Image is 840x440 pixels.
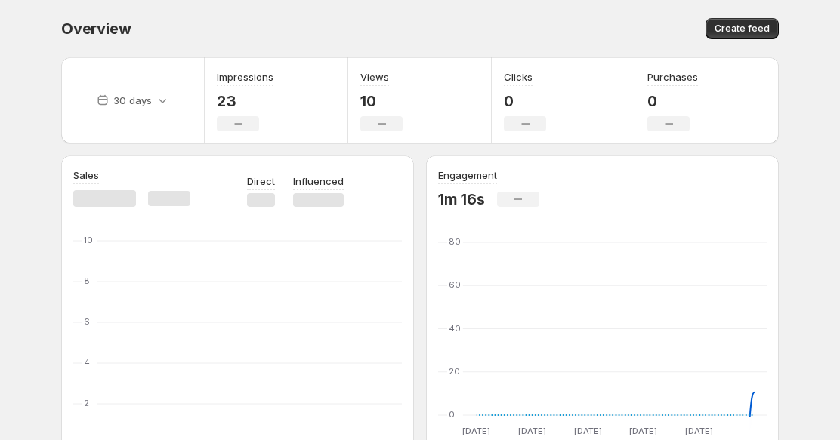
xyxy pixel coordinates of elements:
text: 0 [449,409,455,420]
p: 10 [360,92,403,110]
span: Overview [61,20,131,38]
p: 0 [504,92,546,110]
text: 2 [84,398,89,408]
text: 10 [84,235,93,245]
p: 30 days [113,93,152,108]
p: 0 [647,92,698,110]
text: 8 [84,275,90,286]
text: [DATE] [574,426,602,436]
text: [DATE] [629,426,657,436]
h3: Engagement [438,168,497,183]
text: [DATE] [685,426,713,436]
text: 4 [84,357,90,368]
text: 6 [84,316,90,327]
text: 40 [449,323,461,334]
text: 20 [449,366,460,377]
button: Create feed [706,18,779,39]
p: 1m 16s [438,190,485,208]
text: [DATE] [462,426,490,436]
p: Direct [247,174,275,189]
h3: Views [360,69,389,85]
text: [DATE] [518,426,546,436]
p: 23 [217,92,273,110]
h3: Purchases [647,69,698,85]
span: Create feed [715,23,770,35]
text: 60 [449,279,461,290]
h3: Impressions [217,69,273,85]
h3: Sales [73,168,99,183]
text: 80 [449,236,461,247]
p: Influenced [293,174,344,189]
h3: Clicks [504,69,533,85]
